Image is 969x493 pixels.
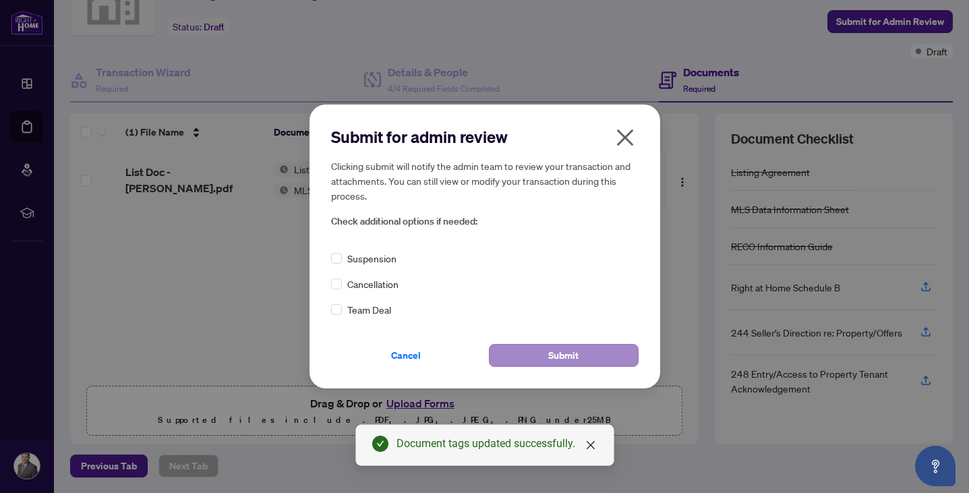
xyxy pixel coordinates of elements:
span: close [614,127,636,148]
h5: Clicking submit will notify the admin team to review your transaction and attachments. You can st... [331,158,639,203]
span: Team Deal [347,302,391,317]
span: close [585,440,596,451]
span: Check additional options if needed: [331,214,639,229]
span: Cancel [391,345,421,366]
h2: Submit for admin review [331,126,639,148]
span: Submit [548,345,579,366]
a: Close [583,438,598,453]
span: check-circle [372,436,388,452]
button: Submit [489,344,639,367]
button: Open asap [915,446,956,486]
span: Suspension [347,251,397,266]
div: Document tags updated successfully. [397,436,597,452]
span: Cancellation [347,277,399,291]
button: Cancel [331,344,481,367]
